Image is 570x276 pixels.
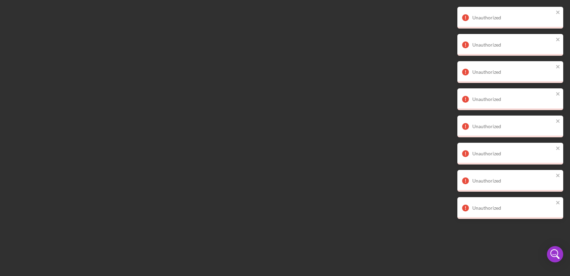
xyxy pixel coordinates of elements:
[472,124,554,129] div: Unauthorized
[556,200,560,206] button: close
[556,145,560,152] button: close
[472,42,554,48] div: Unauthorized
[472,151,554,156] div: Unauthorized
[556,64,560,70] button: close
[472,69,554,75] div: Unauthorized
[472,178,554,184] div: Unauthorized
[556,10,560,16] button: close
[556,118,560,125] button: close
[556,173,560,179] button: close
[472,97,554,102] div: Unauthorized
[472,205,554,211] div: Unauthorized
[547,246,563,262] div: Open Intercom Messenger
[472,15,554,20] div: Unauthorized
[556,91,560,98] button: close
[556,37,560,43] button: close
